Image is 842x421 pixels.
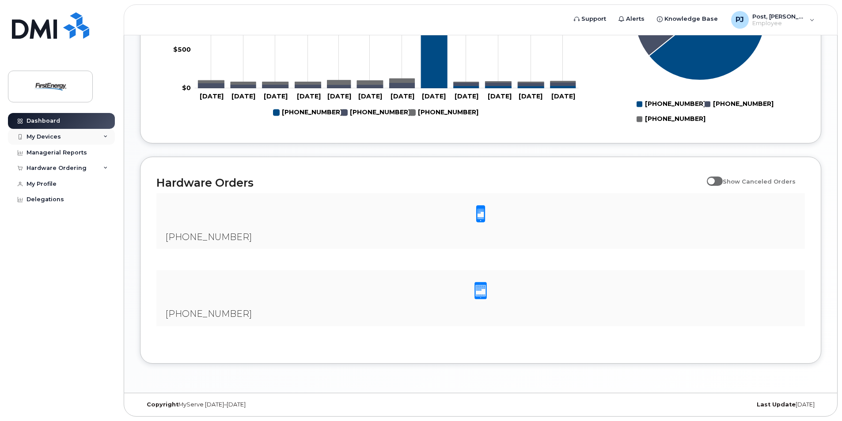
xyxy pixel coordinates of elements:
[725,11,821,29] div: Post, Justin J
[488,92,512,100] tspan: [DATE]
[231,92,255,100] tspan: [DATE]
[297,92,321,100] tspan: [DATE]
[752,13,805,20] span: Post, [PERSON_NAME]
[594,401,821,408] div: [DATE]
[200,92,224,100] tspan: [DATE]
[752,20,805,27] span: Employee
[341,105,410,120] g: 330-256-3293
[519,92,542,100] tspan: [DATE]
[273,105,342,120] g: 234-999-7575
[626,15,645,23] span: Alerts
[612,10,651,28] a: Alerts
[723,178,796,185] span: Show Canceled Orders
[156,176,702,189] h2: Hardware Orders
[637,97,774,127] g: Legend
[804,383,835,414] iframe: Messenger Launcher
[422,92,446,100] tspan: [DATE]
[651,10,724,28] a: Knowledge Base
[165,232,252,242] span: [PHONE_NUMBER]
[327,92,351,100] tspan: [DATE]
[568,10,612,28] a: Support
[581,15,606,23] span: Support
[165,308,252,319] span: [PHONE_NUMBER]
[273,105,478,120] g: Legend
[182,84,191,92] tspan: $0
[264,92,288,100] tspan: [DATE]
[551,92,575,100] tspan: [DATE]
[391,92,414,100] tspan: [DATE]
[410,105,478,120] g: 330-415-9675
[140,401,367,408] div: MyServe [DATE]–[DATE]
[173,45,191,53] tspan: $500
[757,401,796,408] strong: Last Update
[358,92,382,100] tspan: [DATE]
[736,15,744,25] span: PJ
[455,92,478,100] tspan: [DATE]
[664,15,718,23] span: Knowledge Base
[147,401,178,408] strong: Copyright
[707,173,714,180] input: Show Canceled Orders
